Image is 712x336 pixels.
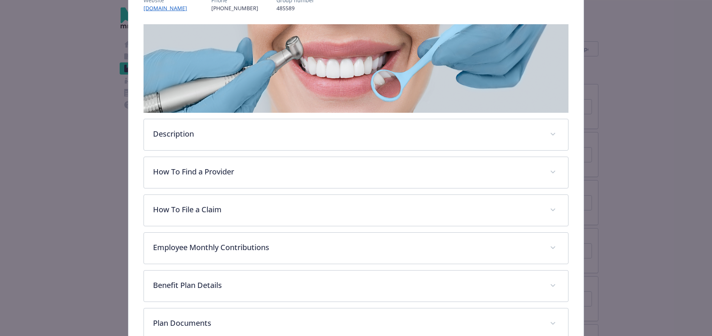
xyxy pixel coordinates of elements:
div: How To File a Claim [144,195,568,226]
div: Employee Monthly Contributions [144,233,568,264]
p: How To Find a Provider [153,166,540,177]
p: Plan Documents [153,317,540,329]
div: How To Find a Provider [144,157,568,188]
img: banner [144,24,568,113]
div: Benefit Plan Details [144,271,568,302]
a: [DOMAIN_NAME] [144,5,193,12]
p: Benefit Plan Details [153,280,540,291]
p: [PHONE_NUMBER] [211,4,258,12]
p: Description [153,128,540,140]
div: Description [144,119,568,150]
p: 485589 [276,4,314,12]
p: How To File a Claim [153,204,540,215]
p: Employee Monthly Contributions [153,242,540,253]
